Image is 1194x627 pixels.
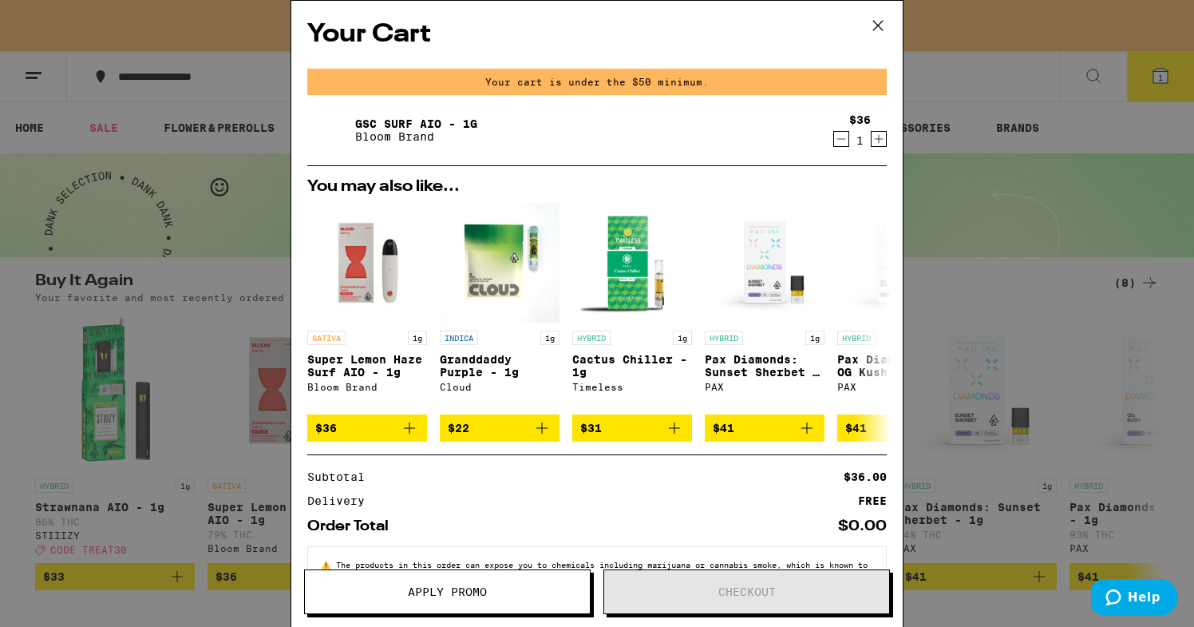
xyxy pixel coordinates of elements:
div: PAX [705,382,824,392]
span: $36 [315,422,337,435]
div: FREE [858,495,887,506]
a: GSC Surf AIO - 1g [355,117,477,130]
div: Cloud [440,382,559,392]
span: $31 [580,422,602,435]
img: PAX - Pax Diamonds : OG Kush - 1g [837,203,957,323]
button: Add to bag [307,415,427,442]
img: PAX - Pax Diamonds: Sunset Sherbet - 1g [705,203,824,323]
p: HYBRID [705,331,743,345]
button: Decrement [833,131,849,147]
button: Checkout [603,569,890,614]
div: 1 [849,134,871,147]
div: $36.00 [844,471,887,482]
button: Add to bag [572,415,692,442]
a: Open page for Granddaddy Purple - 1g from Cloud [440,203,559,415]
button: Add to bag [837,415,957,442]
span: Checkout [718,586,776,597]
img: Cloud - Granddaddy Purple - 1g [440,203,559,323]
button: Add to bag [440,415,559,442]
button: Increment [871,131,887,147]
div: Delivery [307,495,376,506]
h2: You may also like... [307,179,887,195]
img: GSC Surf AIO - 1g [307,108,352,153]
div: Order Total [307,519,400,534]
p: Cactus Chiller - 1g [572,353,692,379]
button: Add to bag [705,415,824,442]
div: $0.00 [838,519,887,534]
a: Open page for Pax Diamonds : OG Kush - 1g from PAX [837,203,957,415]
div: $36 [849,113,871,126]
p: HYBRID [572,331,611,345]
iframe: Opens a widget where you can find more information [1091,579,1178,619]
img: Bloom Brand - Super Lemon Haze Surf AIO - 1g [307,203,427,323]
div: Your cart is under the $50 minimum. [307,69,887,95]
p: 1g [540,331,559,345]
a: Open page for Cactus Chiller - 1g from Timeless [572,203,692,415]
p: 1g [408,331,427,345]
p: HYBRID [837,331,876,345]
div: PAX [837,382,957,392]
button: Apply Promo [304,569,591,614]
span: $41 [713,422,734,435]
span: $22 [448,422,469,435]
div: Timeless [572,382,692,392]
p: Pax Diamonds : OG Kush - 1g [837,353,957,379]
img: Timeless - Cactus Chiller - 1g [572,203,692,323]
a: Open page for Pax Diamonds: Sunset Sherbet - 1g from PAX [705,203,824,415]
p: 1g [673,331,692,345]
p: Pax Diamonds: Sunset Sherbet - 1g [705,353,824,379]
p: Bloom Brand [355,130,477,143]
span: ⚠️ [321,560,336,569]
a: Open page for Super Lemon Haze Surf AIO - 1g from Bloom Brand [307,203,427,415]
p: Super Lemon Haze Surf AIO - 1g [307,353,427,379]
p: 1g [805,331,824,345]
span: Apply Promo [408,586,487,597]
p: INDICA [440,331,478,345]
h2: Your Cart [307,17,887,53]
div: Bloom Brand [307,382,427,392]
p: Granddaddy Purple - 1g [440,353,559,379]
div: Subtotal [307,471,376,482]
span: $41 [845,422,867,435]
span: The products in this order can expose you to chemicals including marijuana or cannabis smoke, whi... [321,560,868,589]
